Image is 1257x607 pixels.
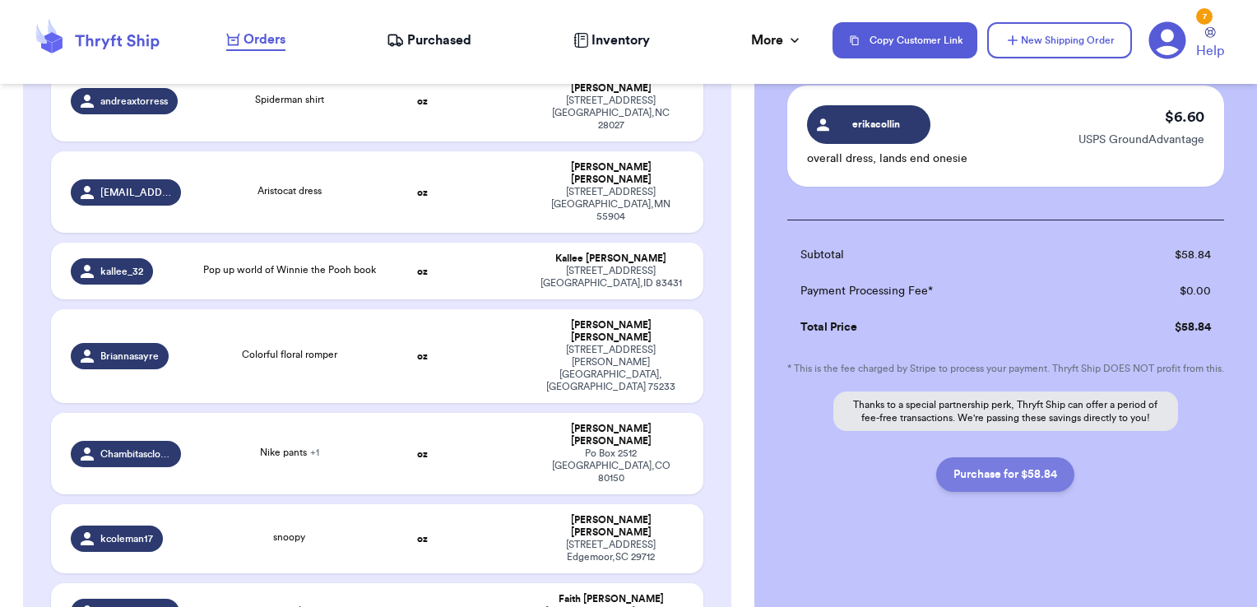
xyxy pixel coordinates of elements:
[387,30,471,50] a: Purchased
[100,447,172,461] span: Chambitascloset
[417,534,428,544] strong: oz
[936,457,1074,492] button: Purchase for $58.84
[242,350,337,359] span: Colorful floral romper
[273,532,305,542] span: snoopy
[100,350,159,363] span: Briannasayre
[203,265,376,275] span: Pop up world of Winnie the Pooh book
[538,344,684,393] div: [STREET_ADDRESS][PERSON_NAME] [GEOGRAPHIC_DATA] , [GEOGRAPHIC_DATA] 75233
[573,30,650,50] a: Inventory
[787,237,1101,273] td: Subtotal
[1078,132,1204,148] p: USPS GroundAdvantage
[417,351,428,361] strong: oz
[417,449,428,459] strong: oz
[538,186,684,223] div: [STREET_ADDRESS] [GEOGRAPHIC_DATA] , MN 55904
[244,30,285,49] span: Orders
[787,362,1224,375] p: * This is the fee charged by Stripe to process your payment. Thryft Ship DOES NOT profit from this.
[417,188,428,197] strong: oz
[1196,8,1213,25] div: 7
[751,30,803,50] div: More
[310,447,319,457] span: + 1
[538,593,684,605] div: Faith [PERSON_NAME]
[538,265,684,290] div: [STREET_ADDRESS] [GEOGRAPHIC_DATA] , ID 83431
[833,392,1178,431] p: Thanks to a special partnership perk, Thryft Ship can offer a period of fee-free transactions. We...
[538,253,684,265] div: Kallee [PERSON_NAME]
[100,532,153,545] span: kcoleman17
[987,22,1132,58] button: New Shipping Order
[226,30,285,51] a: Orders
[1148,21,1186,59] a: 7
[591,30,650,50] span: Inventory
[1196,27,1224,61] a: Help
[538,447,684,484] div: Po Box 2512 [GEOGRAPHIC_DATA] , CO 80150
[833,22,977,58] button: Copy Customer Link
[1101,309,1224,345] td: $ 58.84
[538,539,684,563] div: [STREET_ADDRESS] Edgemoor , SC 29712
[538,514,684,539] div: [PERSON_NAME] [PERSON_NAME]
[807,151,967,167] p: overall dress, lands end onesie
[100,186,172,199] span: [EMAIL_ADDRESS][DOMAIN_NAME]
[837,117,915,132] span: erikacollin
[255,95,324,104] span: Spiderman shirt
[1165,105,1204,128] p: $ 6.60
[1196,41,1224,61] span: Help
[538,423,684,447] div: [PERSON_NAME] [PERSON_NAME]
[257,186,322,196] span: Aristocat dress
[100,95,168,108] span: andreaxtorress
[1101,237,1224,273] td: $ 58.84
[100,265,143,278] span: kallee_32
[538,161,684,186] div: [PERSON_NAME] [PERSON_NAME]
[787,309,1101,345] td: Total Price
[538,95,684,132] div: [STREET_ADDRESS] [GEOGRAPHIC_DATA] , NC 28027
[260,447,319,457] span: Nike pants
[538,319,684,344] div: [PERSON_NAME] [PERSON_NAME]
[787,273,1101,309] td: Payment Processing Fee*
[417,96,428,106] strong: oz
[417,266,428,276] strong: oz
[1101,273,1224,309] td: $ 0.00
[407,30,471,50] span: Purchased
